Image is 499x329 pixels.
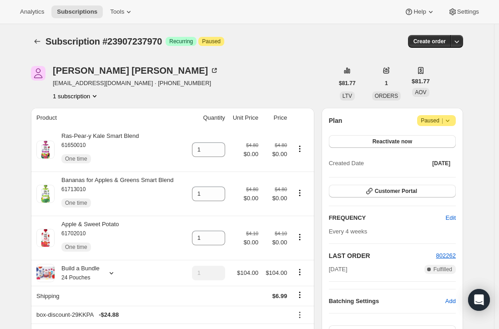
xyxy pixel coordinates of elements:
span: 1 [385,80,388,87]
button: [DATE] [427,157,456,170]
small: $4.80 [275,142,287,148]
button: Reactivate now [329,135,456,148]
span: $81.77 [339,80,356,87]
span: Edit [446,213,456,223]
small: $4.10 [275,231,287,236]
button: Product actions [53,91,99,101]
span: Abigail Morgan [31,66,45,81]
span: $0.00 [243,150,258,159]
span: $0.00 [264,150,287,159]
span: [DATE] [432,160,450,167]
img: product img [36,185,55,203]
button: Edit [440,211,461,225]
span: $0.00 [243,194,258,203]
span: Customer Portal [375,187,417,195]
th: Quantity [186,108,228,128]
span: Recurring [169,38,193,45]
div: box-discount-29KKPA [36,310,287,319]
small: $4.10 [246,231,258,236]
span: [DATE] [329,265,348,274]
th: Unit Price [228,108,261,128]
span: $104.00 [237,269,258,276]
th: Price [261,108,290,128]
button: Product actions [292,267,307,277]
button: Create order [408,35,451,48]
span: One time [65,243,87,251]
div: Apple & Sweet Potato [55,220,119,256]
img: product img [36,229,55,247]
span: Paused [202,38,221,45]
button: Help [399,5,440,18]
span: Help [413,8,426,15]
small: 24 Pouches [61,274,90,281]
small: $4.80 [246,187,258,192]
small: $4.80 [275,187,287,192]
div: Open Intercom Messenger [468,289,490,311]
th: Product [31,108,186,128]
button: Analytics [15,5,50,18]
span: $0.00 [243,238,258,247]
button: Tools [105,5,139,18]
span: Settings [457,8,479,15]
span: $6.99 [272,293,287,299]
span: Create order [413,38,446,45]
span: ORDERS [375,93,398,99]
span: Fulfilled [433,266,452,273]
img: product img [36,141,55,159]
a: 802262 [436,252,456,259]
div: Ras-Pear-y Kale Smart Blend [55,132,139,168]
button: Subscriptions [31,35,44,48]
th: Shipping [31,286,186,306]
div: [PERSON_NAME] [PERSON_NAME] [53,66,219,75]
span: One time [65,155,87,162]
button: Shipping actions [292,290,307,300]
button: Subscriptions [51,5,103,18]
span: | [442,117,443,124]
small: 61650010 [61,142,86,148]
button: $81.77 [333,77,361,90]
div: Bananas for Apples & Greens Smart Blend [55,176,173,212]
span: $0.00 [264,194,287,203]
span: Created Date [329,159,364,168]
span: AOV [415,89,426,96]
span: Tools [110,8,124,15]
h6: Batching Settings [329,297,445,306]
span: Paused [421,116,452,125]
span: $81.77 [412,77,430,86]
span: Reactivate now [373,138,412,145]
button: Customer Portal [329,185,456,197]
small: $4.80 [246,142,258,148]
span: $104.00 [266,269,287,276]
button: Product actions [292,232,307,242]
button: 1 [379,77,393,90]
button: Product actions [292,144,307,154]
span: Subscriptions [57,8,97,15]
button: Settings [443,5,484,18]
span: Add [445,297,456,306]
span: Subscription #23907237970 [45,36,162,46]
div: Build a Bundle [55,264,100,282]
h2: Plan [329,116,343,125]
span: - $24.88 [99,310,119,319]
span: $0.00 [264,238,287,247]
button: Product actions [292,188,307,198]
button: 802262 [436,251,456,260]
h2: LAST ORDER [329,251,436,260]
h2: FREQUENCY [329,213,446,223]
span: [EMAIL_ADDRESS][DOMAIN_NAME] · [PHONE_NUMBER] [53,79,219,88]
small: 61713010 [61,186,86,192]
span: One time [65,199,87,207]
span: Analytics [20,8,44,15]
small: 61702010 [61,230,86,237]
span: Every 4 weeks [329,228,368,235]
span: LTV [343,93,352,99]
button: Add [440,294,461,309]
